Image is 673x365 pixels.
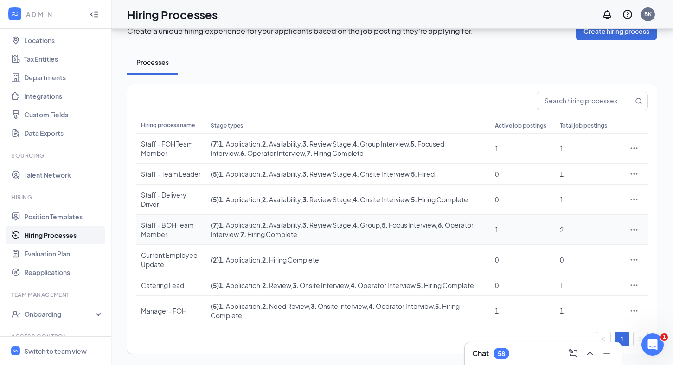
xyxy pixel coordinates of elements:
div: 0 [560,255,615,264]
svg: WorkstreamLogo [13,348,19,354]
span: , Hiring Complete [305,149,364,157]
span: , Group [351,221,380,229]
div: Staff - FOH Team Member [141,139,201,158]
div: ADMIN [26,10,81,19]
a: Data Exports [24,124,103,142]
span: Application [219,170,260,178]
b: 6 . [438,221,444,229]
a: Custom Fields [24,105,103,124]
span: , Availability [260,140,301,148]
svg: Ellipses [629,306,639,315]
span: , Availability [260,221,301,229]
div: Switch to team view [24,346,87,356]
span: 0 [495,281,499,289]
span: ( 5 ) [211,302,219,310]
a: Hiring Processes [24,226,103,244]
b: 2 . [262,221,268,229]
b: 2 . [262,256,268,264]
span: , Review [260,281,291,289]
button: Create hiring process [576,22,657,40]
span: , Need Review [260,302,309,310]
h1: Hiring Processes [127,6,218,22]
div: Staff - BOH Team Member [141,220,201,239]
svg: QuestionInfo [622,9,633,20]
span: , Group Interview [351,140,409,148]
b: 1 . [219,256,225,264]
a: Talent Network [24,166,103,184]
span: , Review Stage [301,195,351,204]
b: 3 . [293,281,299,289]
span: Application [219,140,260,148]
span: Hiring process name [141,122,195,128]
div: 1 [560,144,615,153]
svg: Ellipses [629,144,639,153]
b: 2 . [262,302,268,310]
b: 2 . [262,140,268,148]
b: 5 . [411,195,417,204]
b: 5 . [411,170,417,178]
span: , Onsite Interview [351,195,409,204]
div: Catering Lead [141,281,201,290]
span: 1 [495,225,499,234]
button: ChevronUp [583,346,597,361]
input: Search hiring processes [537,92,633,110]
span: , Availability [260,170,301,178]
b: 6 . [240,149,246,157]
button: right [633,332,648,346]
a: Departments [24,68,103,87]
a: 1 [615,332,629,346]
button: ComposeMessage [566,346,581,361]
svg: ComposeMessage [568,348,579,359]
span: Application [219,256,260,264]
span: , Review Stage [301,221,351,229]
span: 0 [495,170,499,178]
button: left [596,332,611,346]
b: 5 . [435,302,441,310]
b: 3 . [302,221,308,229]
b: 5 . [417,281,423,289]
a: Integrations [24,87,103,105]
div: Onboarding [24,309,96,319]
svg: MagnifyingGlass [635,97,642,105]
span: ( 5 ) [211,281,219,289]
span: ( 2 ) [211,256,219,264]
h3: Chat [472,348,489,359]
svg: Ellipses [629,169,639,179]
svg: Ellipses [629,195,639,204]
a: Position Templates [24,207,103,226]
iframe: Intercom live chat [641,333,664,356]
span: , Hiring Complete [409,195,468,204]
b: 3 . [302,140,308,148]
b: 4 . [353,170,359,178]
span: Application [219,195,260,204]
b: 4 . [353,140,359,148]
span: 1 [495,307,499,315]
b: 2 . [262,281,268,289]
button: Minimize [599,346,614,361]
b: 1 . [219,221,225,229]
li: Next Page [633,332,648,346]
div: Access control [11,333,102,340]
span: , Hired [409,170,435,178]
span: , Operator Interview [367,302,433,310]
div: 1 [560,281,615,290]
span: Application [219,302,260,310]
b: 1 . [219,281,225,289]
div: 1 [560,306,615,315]
b: 4 . [369,302,375,310]
b: 4 . [353,221,359,229]
div: Sourcing [11,152,102,160]
span: 0 [495,256,499,264]
b: 1 . [219,195,225,204]
svg: Ellipses [629,225,639,234]
span: 1 [495,144,499,153]
th: Total job postings [555,117,620,134]
b: 5 . [382,221,388,229]
svg: WorkstreamLogo [10,9,19,19]
span: left [601,336,606,342]
svg: Ellipses [629,255,639,264]
b: 3 . [311,302,317,310]
span: , Availability [260,195,301,204]
span: ( 5 ) [211,195,219,204]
